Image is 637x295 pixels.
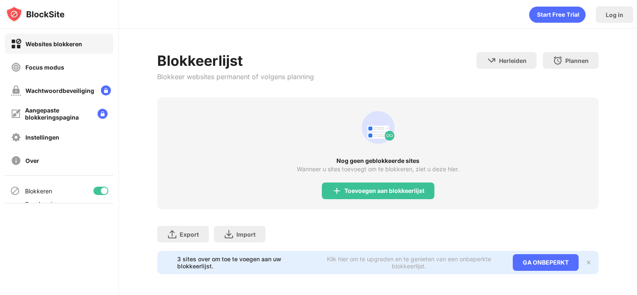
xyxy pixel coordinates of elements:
div: Blokkeren [25,187,52,195]
div: Herleiden [499,57,527,64]
img: lock-menu.svg [98,109,108,119]
div: animation [529,6,586,23]
img: password-protection-off.svg [11,85,21,96]
div: Wanneer u sites toevoegt om te blokkeren, ziet u deze hier. [297,166,459,172]
div: Wachtwoordbeveiliging [25,87,94,94]
img: about-off.svg [11,155,21,166]
img: lock-menu.svg [101,85,111,95]
div: Over [25,157,39,164]
div: Export [180,231,199,238]
img: logo-blocksite.svg [6,6,65,22]
div: Plannen [565,57,589,64]
img: block-on.svg [11,39,21,49]
div: Synchroniseer met andere apparaten [25,200,68,222]
div: Websites blokkeren [25,40,82,47]
div: Focus modus [25,64,64,71]
img: x-button.svg [585,259,592,266]
img: focus-off.svg [11,62,21,72]
div: Nog geen geblokkeerde sites [157,157,599,164]
div: Aangepaste blokkeringspagina [25,107,91,121]
img: blocking-icon.svg [10,186,20,196]
img: customize-block-page-off.svg [11,109,21,119]
img: settings-off.svg [11,132,21,142]
div: Import [236,231,256,238]
div: Log in [606,11,623,18]
div: Blokkeer websites permanent of volgens planning [157,72,314,81]
div: 3 sites over om toe te voegen aan uw blokkeerlijst. [177,255,311,270]
div: Toevoegen aan blokkeerlijst [344,187,424,194]
div: animation [358,107,398,147]
div: Klik hier om te upgraden en te genieten van een onbeperkte blokkeerlijst. [315,255,503,270]
div: Blokkeerlijst [157,52,314,69]
div: Instellingen [25,134,59,141]
div: GA ONBEPERKT [513,254,579,271]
